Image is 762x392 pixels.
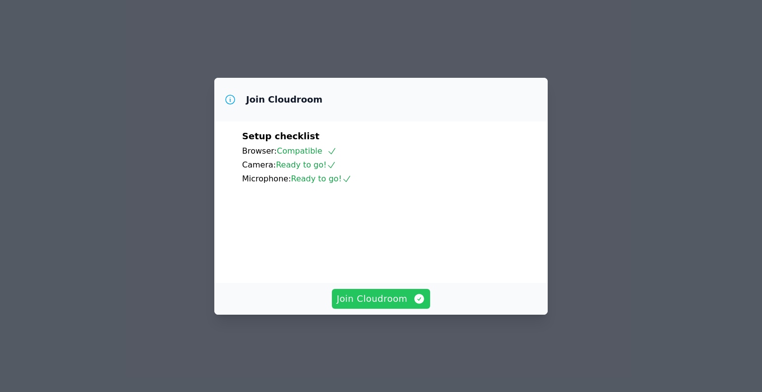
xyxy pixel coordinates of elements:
button: Join Cloudroom [332,289,431,309]
span: Setup checklist [242,131,319,141]
span: Ready to go! [276,160,336,169]
span: Compatible [277,146,337,156]
span: Ready to go! [291,174,352,183]
h3: Join Cloudroom [246,94,322,106]
span: Browser: [242,146,277,156]
span: Join Cloudroom [337,292,426,306]
span: Microphone: [242,174,291,183]
span: Camera: [242,160,276,169]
